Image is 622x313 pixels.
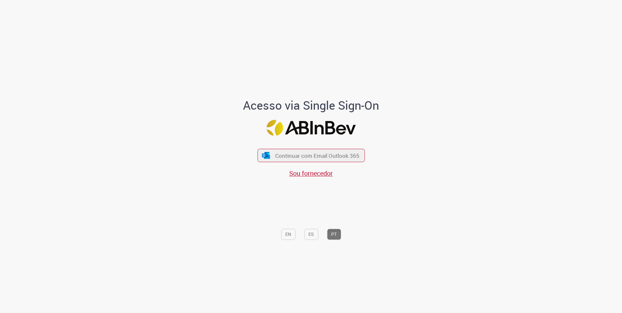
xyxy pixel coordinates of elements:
button: ES [304,229,318,240]
img: ícone Azure/Microsoft 360 [262,152,271,159]
button: EN [281,229,295,240]
button: PT [327,229,341,240]
span: Continuar com Email Outlook 365 [275,152,359,159]
img: Logo ABInBev [266,120,356,136]
button: ícone Azure/Microsoft 360 Continuar com Email Outlook 365 [257,149,365,162]
h1: Acesso via Single Sign-On [221,99,401,112]
a: Sou fornecedor [289,169,333,178]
